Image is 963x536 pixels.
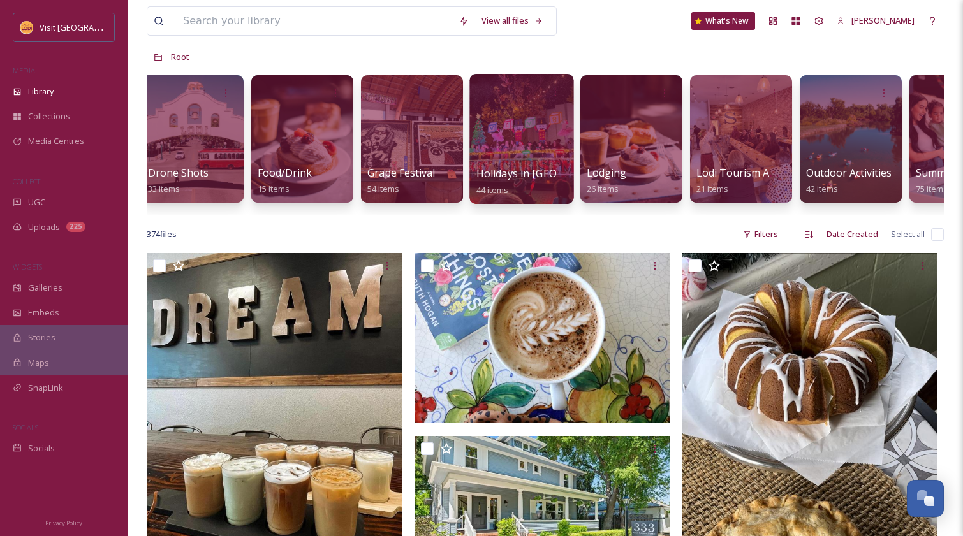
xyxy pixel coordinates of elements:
[415,253,670,423] img: IMG_8512.JPG
[587,183,619,194] span: 26 items
[28,331,55,344] span: Stories
[13,66,35,75] span: MEDIA
[916,183,948,194] span: 75 items
[476,168,637,196] a: Holidays in [GEOGRAPHIC_DATA]44 items
[28,357,49,369] span: Maps
[28,196,45,208] span: UGC
[691,12,755,30] a: What's New
[367,183,399,194] span: 54 items
[28,221,60,233] span: Uploads
[907,480,944,517] button: Open Chat
[587,167,626,194] a: Lodging26 items
[13,423,38,432] span: SOCIALS
[258,183,290,194] span: 15 items
[13,177,40,186] span: COLLECT
[696,183,728,194] span: 21 items
[806,166,892,180] span: Outdoor Activities
[147,228,177,240] span: 374 file s
[367,166,435,180] span: Grape Festival
[851,15,915,26] span: [PERSON_NAME]
[148,183,180,194] span: 33 items
[28,85,54,98] span: Library
[830,8,921,33] a: [PERSON_NAME]
[367,167,435,194] a: Grape Festival54 items
[476,184,509,195] span: 44 items
[258,167,312,194] a: Food/Drink15 items
[28,110,70,122] span: Collections
[737,222,784,247] div: Filters
[587,166,626,180] span: Lodging
[66,222,85,232] div: 225
[696,167,828,194] a: Lodi Tourism Ambassadors21 items
[20,21,33,34] img: Square%20Social%20Visit%20Lodi.png
[28,307,59,319] span: Embeds
[40,21,138,33] span: Visit [GEOGRAPHIC_DATA]
[696,166,828,180] span: Lodi Tourism Ambassadors
[475,8,550,33] a: View all files
[45,519,82,527] span: Privacy Policy
[806,183,838,194] span: 42 items
[820,222,885,247] div: Date Created
[171,49,189,64] a: Root
[28,135,84,147] span: Media Centres
[891,228,925,240] span: Select all
[148,167,209,194] a: Drone Shots33 items
[28,282,62,294] span: Galleries
[806,167,892,194] a: Outdoor Activities42 items
[13,262,42,272] span: WIDGETS
[177,7,452,35] input: Search your library
[171,51,189,62] span: Root
[28,442,55,454] span: Socials
[258,166,312,180] span: Food/Drink
[45,514,82,530] a: Privacy Policy
[28,382,63,394] span: SnapLink
[476,166,637,180] span: Holidays in [GEOGRAPHIC_DATA]
[148,166,209,180] span: Drone Shots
